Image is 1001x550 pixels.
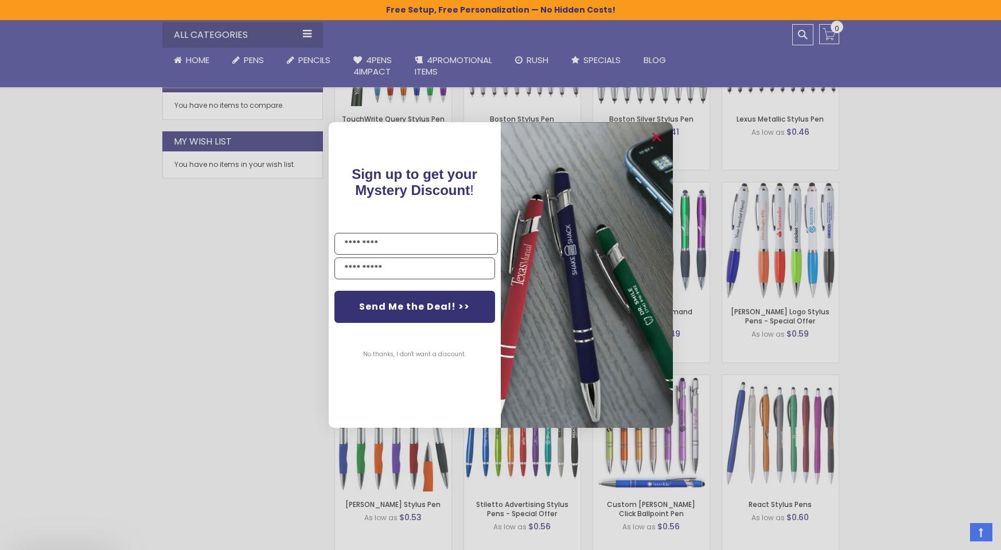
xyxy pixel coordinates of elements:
[648,128,666,146] button: Close dialog
[352,166,477,198] span: Sign up to get your Mystery Discount
[352,166,477,198] span: !
[501,122,673,428] img: pop-up-image
[334,291,495,323] button: Send Me the Deal! >>
[357,340,472,369] button: No thanks, I don't want a discount.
